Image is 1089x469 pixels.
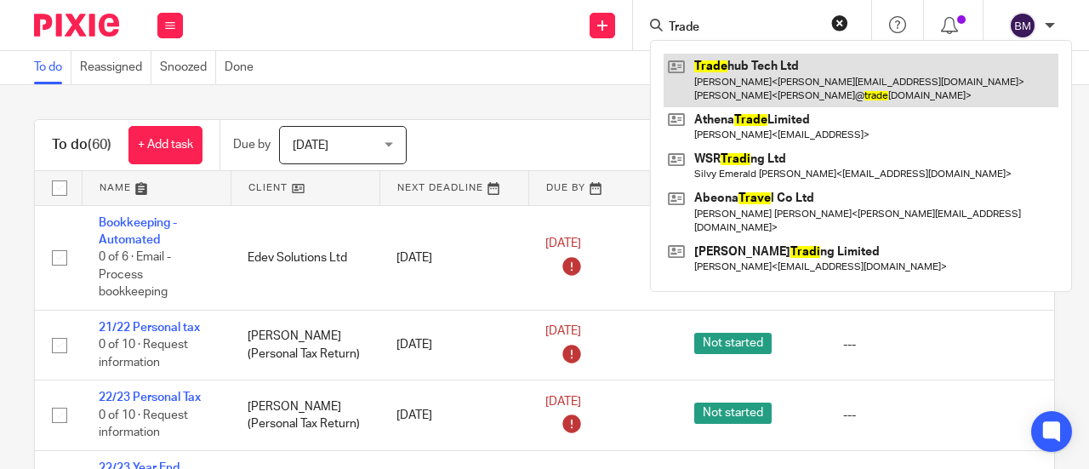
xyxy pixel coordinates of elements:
[99,339,188,369] span: 0 of 10 · Request information
[80,51,151,84] a: Reassigned
[34,51,71,84] a: To do
[379,380,528,450] td: [DATE]
[99,217,177,246] a: Bookkeeping - Automated
[1009,12,1036,39] img: svg%3E
[99,322,200,334] a: 21/22 Personal tax
[293,140,328,152] span: [DATE]
[128,126,202,164] a: + Add task
[231,205,379,310] td: Edev Solutions Ltd
[545,326,581,338] span: [DATE]
[694,403,772,424] span: Not started
[667,20,820,36] input: Search
[231,380,379,450] td: [PERSON_NAME] (Personal Tax Return)
[843,336,958,353] div: ---
[225,51,262,84] a: Done
[545,396,581,408] span: [DATE]
[52,136,111,154] h1: To do
[379,310,528,380] td: [DATE]
[99,392,201,403] a: 22/23 Personal Tax
[233,136,271,153] p: Due by
[160,51,216,84] a: Snoozed
[379,205,528,310] td: [DATE]
[694,333,772,354] span: Not started
[99,251,171,298] span: 0 of 6 · Email - Process bookkeeping
[34,14,119,37] img: Pixie
[831,14,848,31] button: Clear
[99,409,188,439] span: 0 of 10 · Request information
[231,310,379,380] td: [PERSON_NAME] (Personal Tax Return)
[545,238,581,250] span: [DATE]
[88,138,111,152] span: (60)
[843,407,958,424] div: ---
